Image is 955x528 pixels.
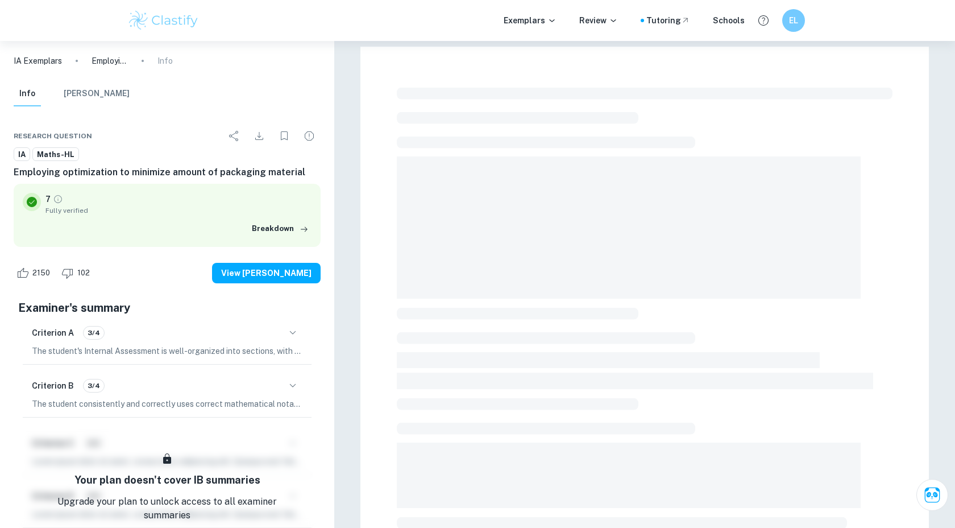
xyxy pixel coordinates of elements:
[713,14,745,27] a: Schools
[32,345,302,357] p: The student's Internal Assessment is well-organized into sections, with clear subdivision of the ...
[14,149,30,160] span: IA
[74,472,260,488] h6: Your plan doesn't cover IB summaries
[32,327,74,339] h6: Criterion A
[64,81,130,106] button: [PERSON_NAME]
[298,125,321,147] div: Report issue
[754,11,773,30] button: Help and Feedback
[14,55,62,67] a: IA Exemplars
[14,147,30,162] a: IA
[45,193,51,205] p: 7
[26,267,56,279] span: 2150
[787,14,800,27] h6: EL
[48,495,286,522] p: Upgrade your plan to unlock access to all examiner summaries
[14,131,92,141] span: Research question
[212,263,321,283] button: View [PERSON_NAME]
[14,264,56,282] div: Like
[59,264,96,282] div: Dislike
[14,166,321,179] h6: Employing optimization to minimize amount of packaging material
[579,14,618,27] p: Review
[33,149,78,160] span: Maths-HL
[157,55,173,67] p: Info
[53,194,63,204] a: Grade fully verified
[249,220,312,237] button: Breakdown
[45,205,312,216] span: Fully verified
[916,479,948,511] button: Ask Clai
[18,299,316,316] h5: Examiner's summary
[32,398,302,410] p: The student consistently and correctly uses correct mathematical notation, symbols, and terminolo...
[84,381,104,391] span: 3/4
[248,125,271,147] div: Download
[14,81,41,106] button: Info
[32,147,79,162] a: Maths-HL
[504,14,557,27] p: Exemplars
[646,14,690,27] a: Tutoring
[71,267,96,279] span: 102
[127,9,200,32] img: Clastify logo
[84,328,104,338] span: 3/4
[273,125,296,147] div: Bookmark
[92,55,128,67] p: Employing optimization to minimize amount of packaging material
[223,125,246,147] div: Share
[32,379,74,392] h6: Criterion B
[782,9,805,32] button: EL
